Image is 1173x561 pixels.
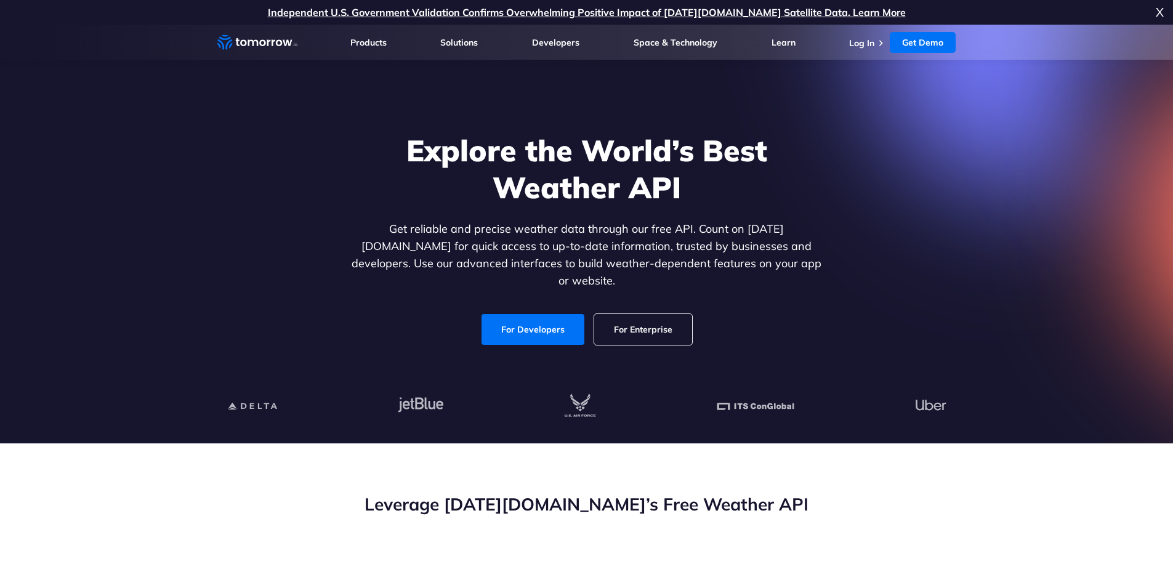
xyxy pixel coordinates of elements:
a: Space & Technology [634,37,717,48]
a: Get Demo [890,32,956,53]
a: Home link [217,33,297,52]
a: For Developers [482,314,584,345]
a: Independent U.S. Government Validation Confirms Overwhelming Positive Impact of [DATE][DOMAIN_NAM... [268,6,906,18]
h1: Explore the World’s Best Weather API [349,132,824,206]
a: Solutions [440,37,478,48]
a: Developers [532,37,579,48]
a: Learn [772,37,796,48]
a: Log In [849,38,874,49]
h2: Leverage [DATE][DOMAIN_NAME]’s Free Weather API [217,493,956,516]
p: Get reliable and precise weather data through our free API. Count on [DATE][DOMAIN_NAME] for quic... [349,220,824,289]
a: Products [350,37,387,48]
a: For Enterprise [594,314,692,345]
